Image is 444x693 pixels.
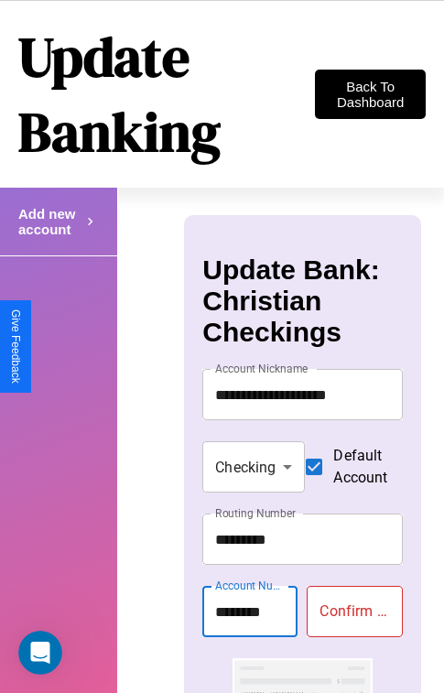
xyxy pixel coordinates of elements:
[18,631,62,675] iframe: Intercom live chat
[18,206,82,237] h4: Add new account
[215,505,296,521] label: Routing Number
[333,445,387,489] span: Default Account
[9,309,22,384] div: Give Feedback
[18,19,315,169] h1: Update Banking
[202,441,305,493] div: Checking
[215,361,309,376] label: Account Nickname
[315,70,426,119] button: Back To Dashboard
[202,254,402,348] h3: Update Bank: Christian Checkings
[215,578,288,593] label: Account Number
